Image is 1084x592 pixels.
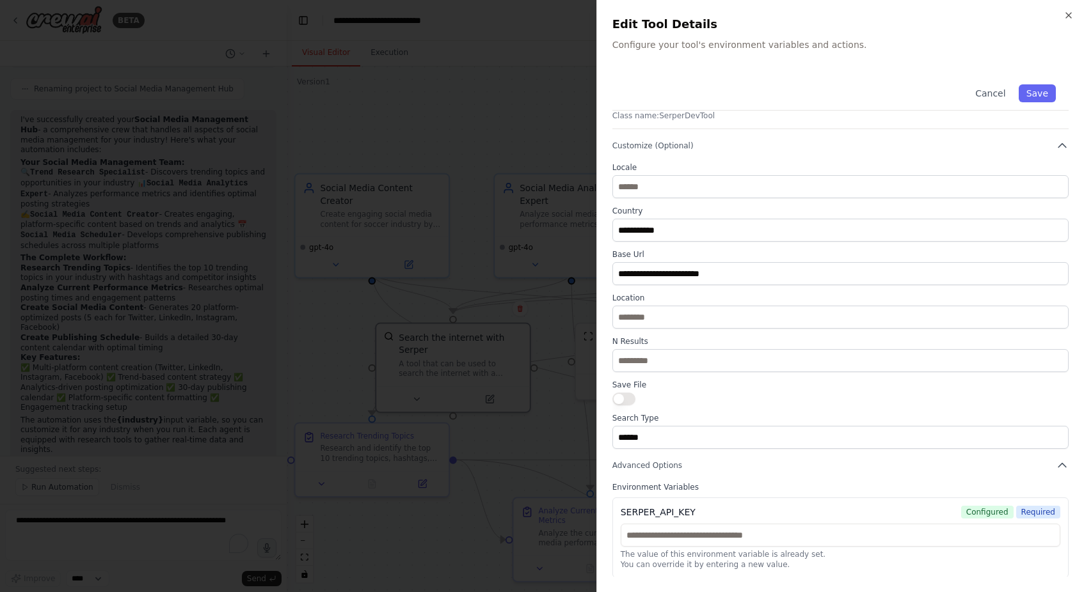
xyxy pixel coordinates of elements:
label: Country [612,206,1069,216]
h2: Edit Tool Details [612,15,1069,33]
button: Advanced Options [612,459,1069,472]
p: Configure your tool's environment variables and actions. [612,38,1069,51]
label: Base Url [612,249,1069,260]
p: Class name: SerperDevTool [612,111,1069,121]
button: Customize (Optional) [612,139,1069,152]
label: Search Type [612,413,1069,423]
label: Environment Variables [612,482,1069,492]
label: N Results [612,336,1069,347]
div: SERPER_API_KEY [621,506,696,518]
p: The value of this environment variable is already set. [621,549,1060,559]
span: Required [1016,506,1060,518]
label: Save File [612,380,1069,390]
button: Save [1019,84,1056,102]
label: Location [612,293,1069,303]
label: Locale [612,162,1069,173]
button: Cancel [968,84,1013,102]
span: Advanced Options [612,460,682,471]
span: Customize (Optional) [612,141,694,151]
p: You can override it by entering a new value. [621,559,1060,570]
span: Configured [961,506,1014,518]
